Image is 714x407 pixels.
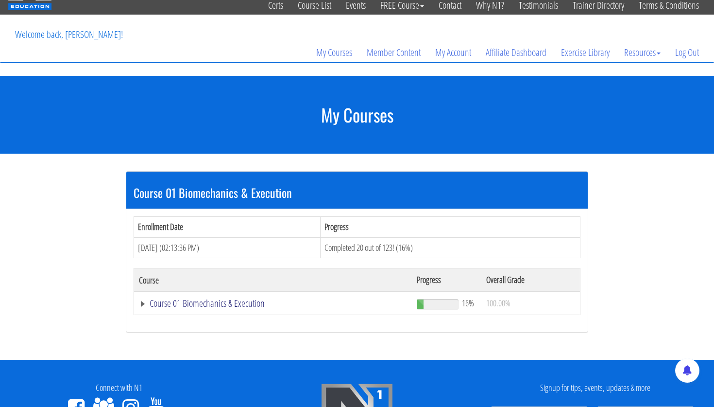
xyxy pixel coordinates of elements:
a: Resources [617,29,668,76]
td: [DATE] (02:13:36 PM) [134,237,321,258]
a: My Courses [309,29,359,76]
a: Course 01 Biomechanics & Execution [139,299,407,308]
th: Progress [412,268,481,292]
a: Exercise Library [554,29,617,76]
th: Progress [321,216,580,237]
h3: Course 01 Biomechanics & Execution [134,186,580,199]
h4: Connect with N1 [7,383,231,393]
th: Overall Grade [481,268,580,292]
a: My Account [428,29,478,76]
p: Welcome back, [PERSON_NAME]! [8,15,130,54]
a: Log Out [668,29,706,76]
a: Member Content [359,29,428,76]
td: Completed 20 out of 123! (16%) [321,237,580,258]
td: 100.00% [481,292,580,315]
th: Enrollment Date [134,216,321,237]
span: 16% [462,298,474,308]
h4: Signup for tips, events, updates & more [483,383,707,393]
a: Affiliate Dashboard [478,29,554,76]
th: Course [134,268,412,292]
